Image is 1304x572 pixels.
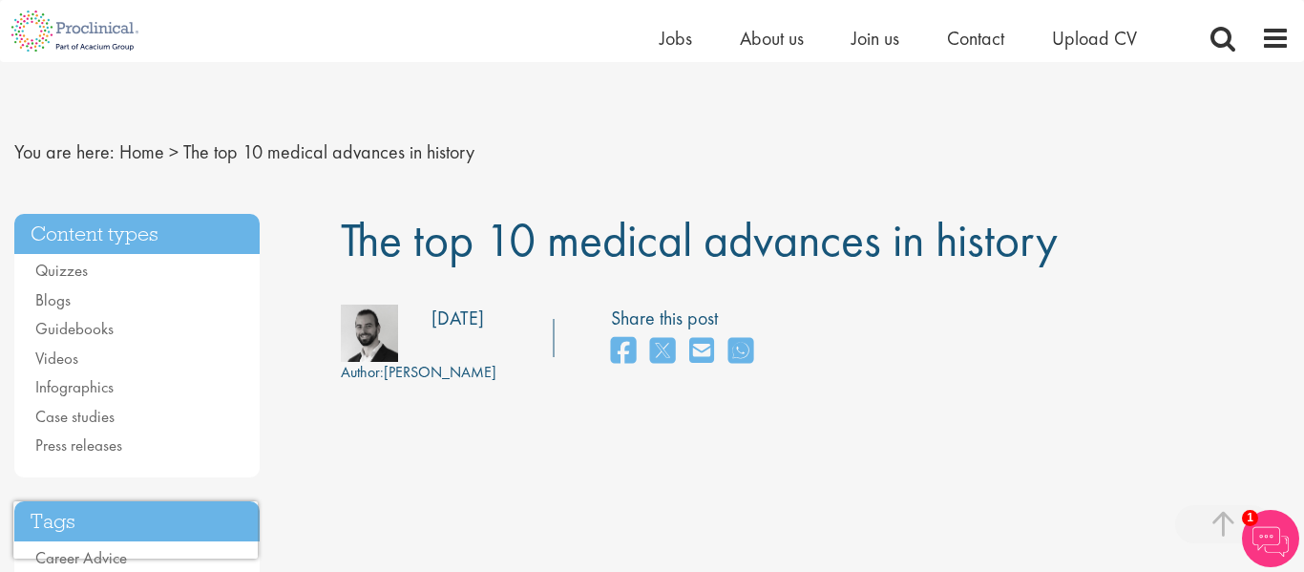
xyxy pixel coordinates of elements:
[35,348,78,369] a: Videos
[1052,26,1137,51] a: Upload CV
[852,26,899,51] a: Join us
[947,26,1004,51] a: Contact
[431,305,484,332] div: [DATE]
[341,209,1058,270] span: The top 10 medical advances in history
[35,406,115,427] a: Case studies
[341,362,384,382] span: Author:
[35,289,71,310] a: Blogs
[341,305,398,362] img: 76d2c18e-6ce3-4617-eefd-08d5a473185b
[341,362,496,384] div: [PERSON_NAME]
[689,331,714,372] a: share on email
[35,376,114,397] a: Infographics
[35,434,122,455] a: Press releases
[611,331,636,372] a: share on facebook
[13,501,258,559] iframe: reCAPTCHA
[650,331,675,372] a: share on twitter
[35,260,88,281] a: Quizzes
[740,26,804,51] a: About us
[728,331,753,372] a: share on whats app
[169,139,179,164] span: >
[14,214,260,255] h3: Content types
[1242,510,1258,526] span: 1
[14,139,115,164] span: You are here:
[660,26,692,51] a: Jobs
[119,139,164,164] a: breadcrumb link
[611,305,763,332] label: Share this post
[35,318,114,339] a: Guidebooks
[183,139,474,164] span: The top 10 medical advances in history
[1242,510,1299,567] img: Chatbot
